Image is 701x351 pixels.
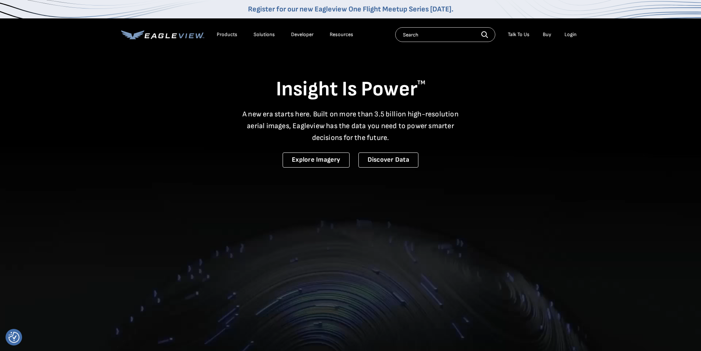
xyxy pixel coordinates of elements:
[291,31,314,38] a: Developer
[417,79,425,86] sup: TM
[8,332,20,343] img: Revisit consent button
[121,77,580,102] h1: Insight Is Power
[217,31,237,38] div: Products
[395,27,495,42] input: Search
[358,152,418,168] a: Discover Data
[248,5,453,14] a: Register for our new Eagleview One Flight Meetup Series [DATE].
[8,332,20,343] button: Consent Preferences
[564,31,577,38] div: Login
[254,31,275,38] div: Solutions
[330,31,353,38] div: Resources
[543,31,551,38] a: Buy
[508,31,530,38] div: Talk To Us
[238,108,463,144] p: A new era starts here. Built on more than 3.5 billion high-resolution aerial images, Eagleview ha...
[283,152,350,168] a: Explore Imagery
